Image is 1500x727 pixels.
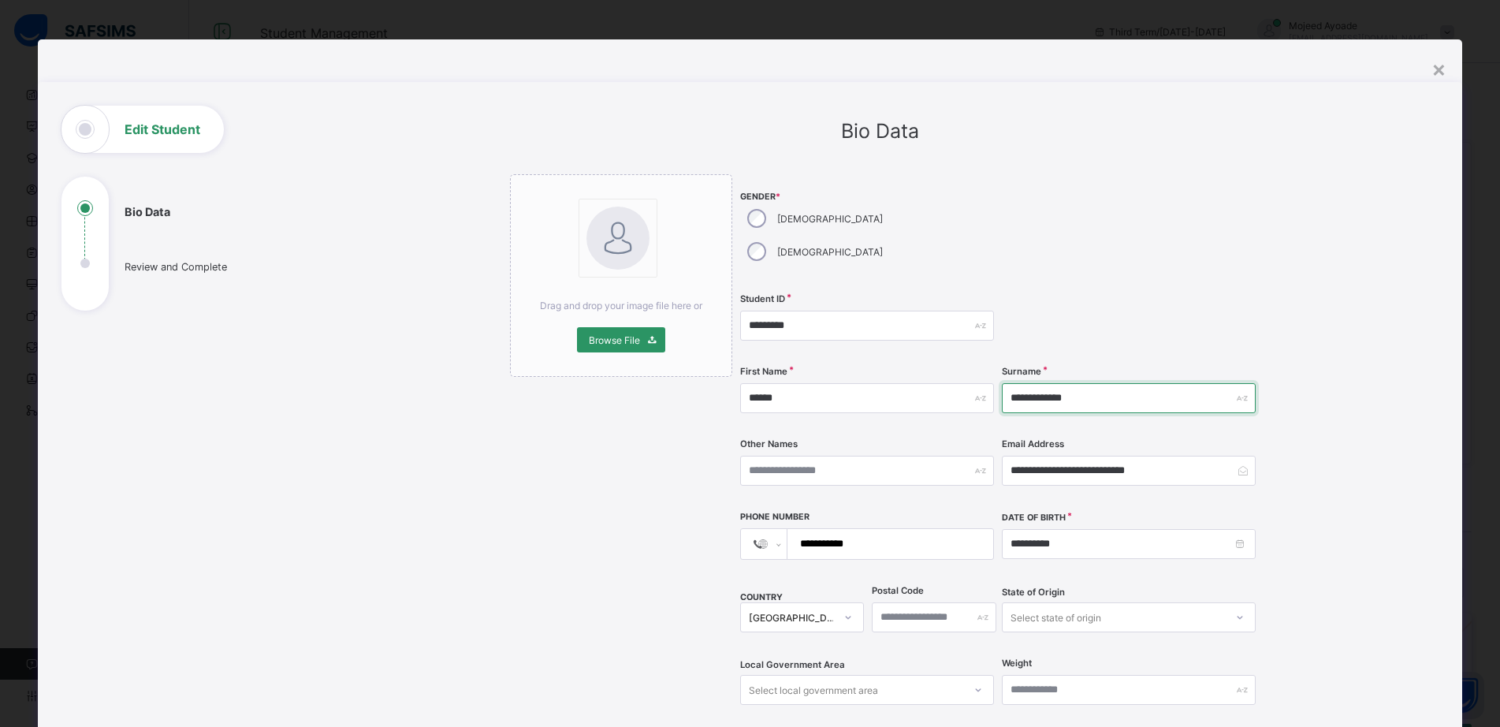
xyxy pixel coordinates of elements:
[1002,587,1065,598] span: State of Origin
[586,207,650,270] img: bannerImage
[510,174,732,377] div: bannerImageDrag and drop your image file here orBrowse File
[749,675,878,705] div: Select local government area
[1002,438,1064,449] label: Email Address
[740,293,785,304] label: Student ID
[1002,658,1032,669] label: Weight
[740,192,994,202] span: Gender
[777,213,883,225] label: [DEMOGRAPHIC_DATA]
[1002,513,1066,523] label: Date of Birth
[125,123,200,136] h1: Edit Student
[1002,366,1041,377] label: Surname
[872,585,924,596] label: Postal Code
[740,512,810,522] label: Phone Number
[740,366,787,377] label: First Name
[841,119,919,143] span: Bio Data
[740,438,798,449] label: Other Names
[740,592,783,602] span: COUNTRY
[777,246,883,258] label: [DEMOGRAPHIC_DATA]
[1431,55,1446,82] div: ×
[749,612,836,624] div: [GEOGRAPHIC_DATA]
[540,300,702,311] span: Drag and drop your image file here or
[1011,602,1101,632] div: Select state of origin
[740,659,845,670] span: Local Government Area
[589,334,640,346] span: Browse File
